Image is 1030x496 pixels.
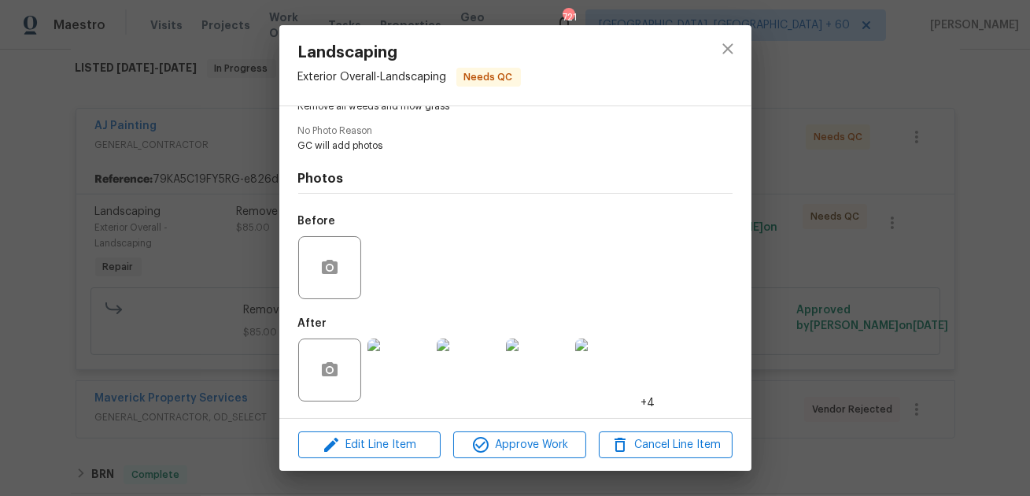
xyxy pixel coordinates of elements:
span: Needs QC [458,69,519,85]
span: Landscaping [298,44,521,61]
span: No Photo Reason [298,126,733,136]
span: Approve Work [458,435,581,455]
h5: After [298,318,327,329]
span: Cancel Line Item [604,435,727,455]
span: Exterior Overall - Landscaping [298,72,447,83]
span: Remove all weeds and mow grass [298,100,689,113]
button: close [709,30,747,68]
button: Edit Line Item [298,431,441,459]
span: +4 [641,395,655,411]
div: 721 [563,9,574,25]
h4: Photos [298,171,733,187]
span: GC will add photos [298,139,689,153]
span: Edit Line Item [303,435,436,455]
button: Approve Work [453,431,586,459]
button: Cancel Line Item [599,431,732,459]
h5: Before [298,216,336,227]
